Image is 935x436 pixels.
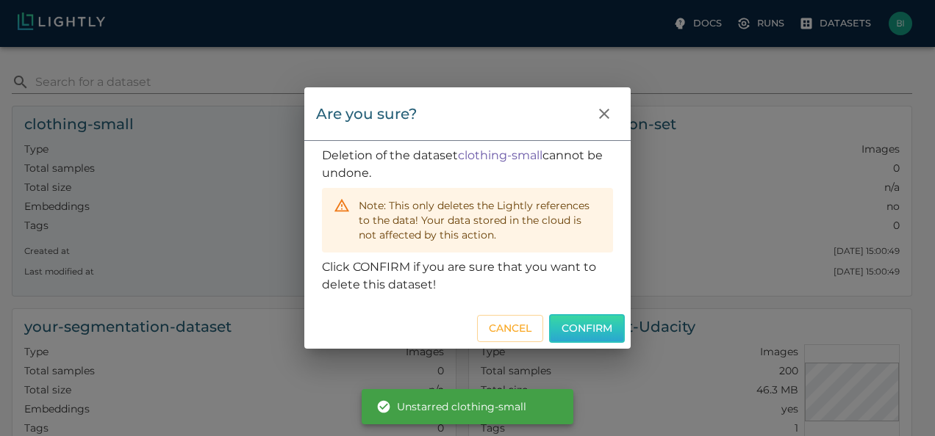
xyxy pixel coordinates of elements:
button: close [590,99,619,128]
span: Deletion of the dataset cannot be undone. Click CONFIRM if you are sure that you want to delete t... [322,148,613,291]
span: clothing-small [458,148,542,162]
button: Confirm [549,314,625,343]
button: Cancel [477,315,543,342]
span: Note: This only deletes the Lightly references to the data! Your data stored in the cloud is not ... [359,199,590,241]
div: Are you sure? [316,102,417,126]
div: Unstarred clothing-small [376,393,526,420]
a: id: 68b1763e4ae42029520502fd [458,148,542,162]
